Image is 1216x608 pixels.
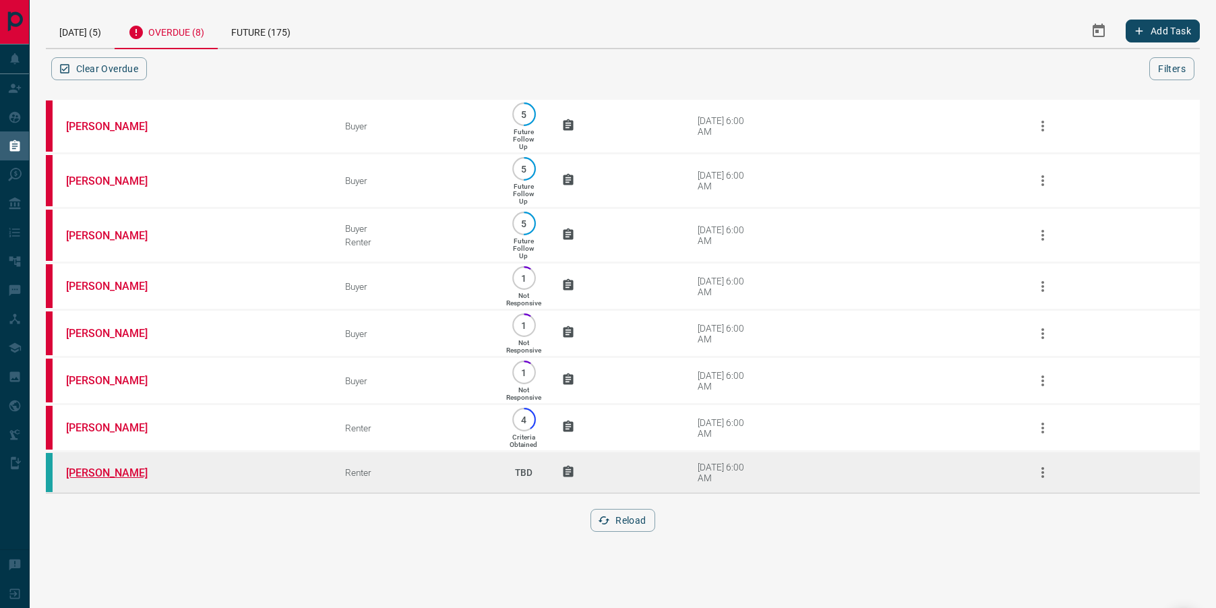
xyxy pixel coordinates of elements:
p: 5 [519,164,529,174]
button: Clear Overdue [51,57,147,80]
a: [PERSON_NAME] [66,229,167,242]
div: Renter [345,237,485,247]
div: Buyer [345,281,485,292]
div: [DATE] 6:00 AM [698,323,755,344]
div: [DATE] 6:00 AM [698,417,755,439]
div: Renter [345,423,485,433]
a: [PERSON_NAME] [66,280,167,293]
div: [DATE] (5) [46,13,115,48]
button: Reload [590,509,655,532]
div: Buyer [345,328,485,339]
div: property.ca [46,210,53,261]
a: [PERSON_NAME] [66,421,167,434]
a: [PERSON_NAME] [66,120,167,133]
p: TBD [506,454,541,491]
button: Select Date Range [1083,15,1115,47]
p: 1 [519,273,529,283]
div: Buyer [345,375,485,386]
div: property.ca [46,100,53,152]
p: Not Responsive [506,386,541,401]
div: Future (175) [218,13,304,48]
div: property.ca [46,264,53,308]
div: [DATE] 6:00 AM [698,462,755,483]
div: Renter [345,467,485,478]
div: property.ca [46,311,53,355]
p: Not Responsive [506,292,541,307]
p: 1 [519,320,529,330]
p: Future Follow Up [513,237,534,260]
div: Buyer [345,223,485,234]
p: 5 [519,109,529,119]
p: 4 [519,415,529,425]
p: 1 [519,367,529,377]
a: [PERSON_NAME] [66,327,167,340]
div: property.ca [46,406,53,450]
p: 5 [519,218,529,229]
button: Filters [1149,57,1194,80]
div: [DATE] 6:00 AM [698,115,755,137]
div: [DATE] 6:00 AM [698,224,755,246]
div: [DATE] 6:00 AM [698,170,755,191]
div: property.ca [46,359,53,402]
p: Future Follow Up [513,183,534,205]
div: [DATE] 6:00 AM [698,370,755,392]
div: condos.ca [46,453,53,492]
button: Add Task [1126,20,1200,42]
p: Criteria Obtained [510,433,537,448]
a: [PERSON_NAME] [66,466,167,479]
p: Future Follow Up [513,128,534,150]
div: Overdue (8) [115,13,218,49]
div: Buyer [345,175,485,186]
div: [DATE] 6:00 AM [698,276,755,297]
a: [PERSON_NAME] [66,374,167,387]
div: Buyer [345,121,485,131]
a: [PERSON_NAME] [66,175,167,187]
div: property.ca [46,155,53,206]
p: Not Responsive [506,339,541,354]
